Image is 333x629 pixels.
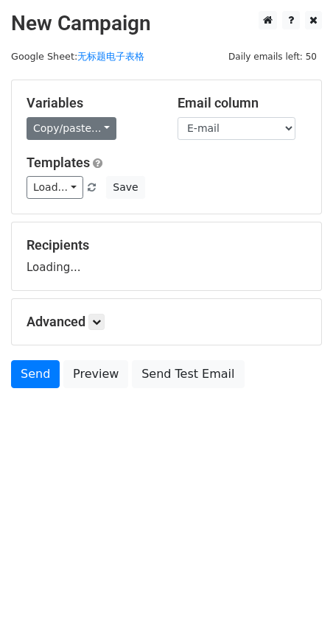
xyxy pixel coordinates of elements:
a: Daily emails left: 50 [223,51,322,62]
a: Send Test Email [132,360,244,388]
small: Google Sheet: [11,51,144,62]
a: Copy/paste... [27,117,116,140]
h5: Variables [27,95,155,111]
h5: Recipients [27,237,306,253]
span: Daily emails left: 50 [223,49,322,65]
a: Templates [27,155,90,170]
a: Send [11,360,60,388]
h5: Email column [178,95,306,111]
a: Preview [63,360,128,388]
a: Load... [27,176,83,199]
h2: New Campaign [11,11,322,36]
h5: Advanced [27,314,306,330]
iframe: Chat Widget [259,558,333,629]
a: 无标题电子表格 [77,51,144,62]
button: Save [106,176,144,199]
div: 聊天小组件 [259,558,333,629]
div: Loading... [27,237,306,275]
